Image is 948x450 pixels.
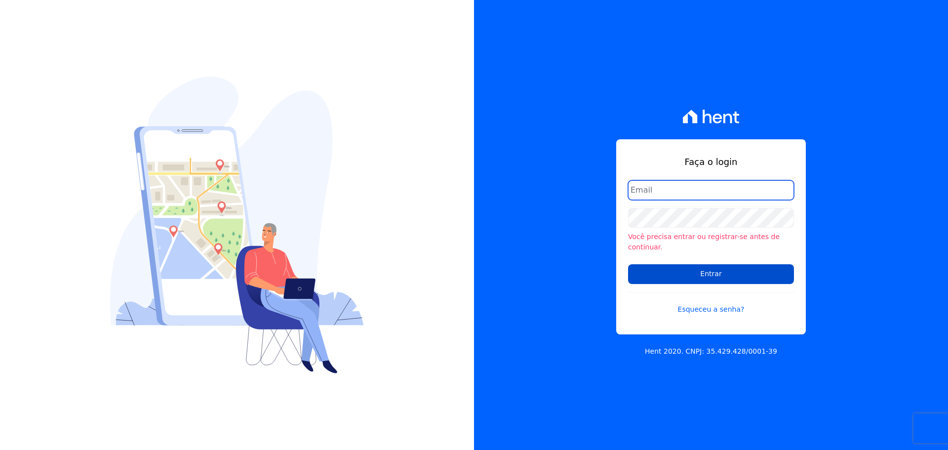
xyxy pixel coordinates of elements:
a: Esqueceu a senha? [628,292,794,315]
input: Entrar [628,264,794,284]
p: Hent 2020. CNPJ: 35.429.428/0001-39 [645,346,777,357]
li: Você precisa entrar ou registrar-se antes de continuar. [628,232,794,252]
img: Login [110,77,364,373]
input: Email [628,180,794,200]
h1: Faça o login [628,155,794,168]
